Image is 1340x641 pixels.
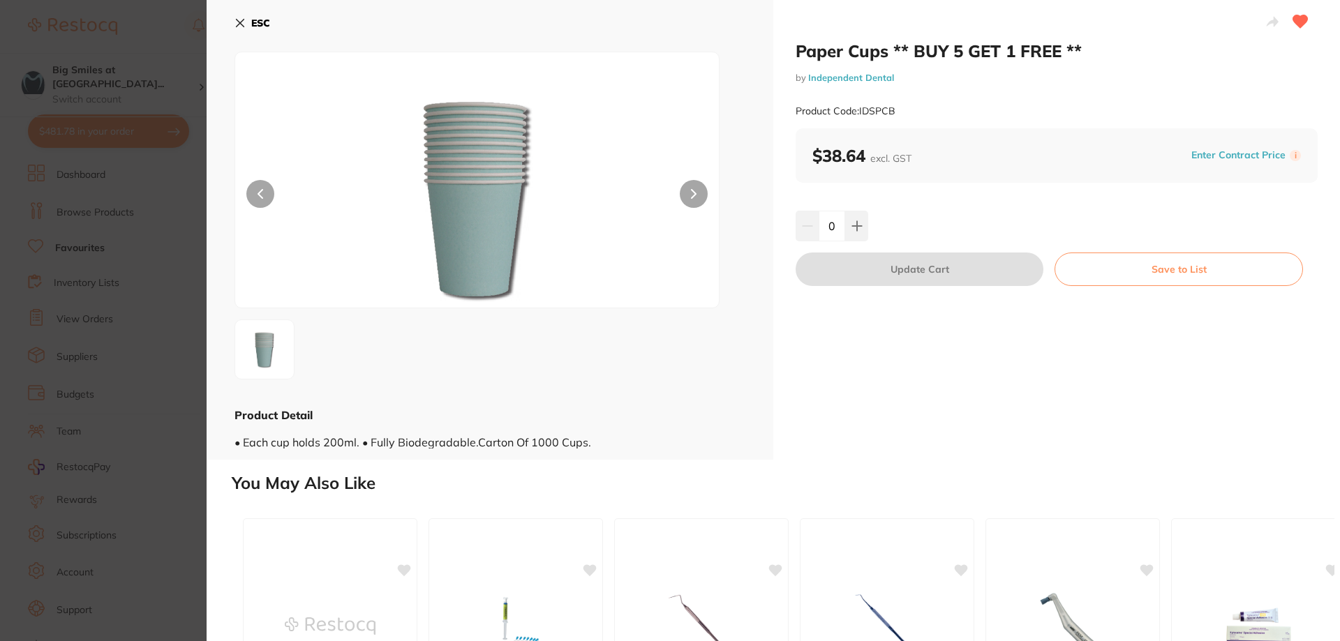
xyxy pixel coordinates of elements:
h2: Paper Cups ** BUY 5 GET 1 FREE ** [796,40,1318,61]
button: ESC [234,11,270,35]
span: excl. GST [870,152,911,165]
button: Save to List [1055,252,1303,286]
button: Update Cart [796,252,1043,286]
label: i [1290,150,1301,161]
img: ZHRoPTE5MjA [239,324,290,375]
button: Enter Contract Price [1187,149,1290,162]
b: ESC [251,17,270,29]
a: Independent Dental [808,72,894,83]
b: $38.64 [812,145,911,166]
img: ZHRoPTE5MjA [332,87,623,308]
h2: You May Also Like [232,474,1334,493]
div: • Each cup holds 200ml. • Fully Biodegradable.Carton Of 1000 Cups. [234,423,745,448]
small: Product Code: IDSPCB [796,105,895,117]
small: by [796,73,1318,83]
b: Product Detail [234,408,313,422]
